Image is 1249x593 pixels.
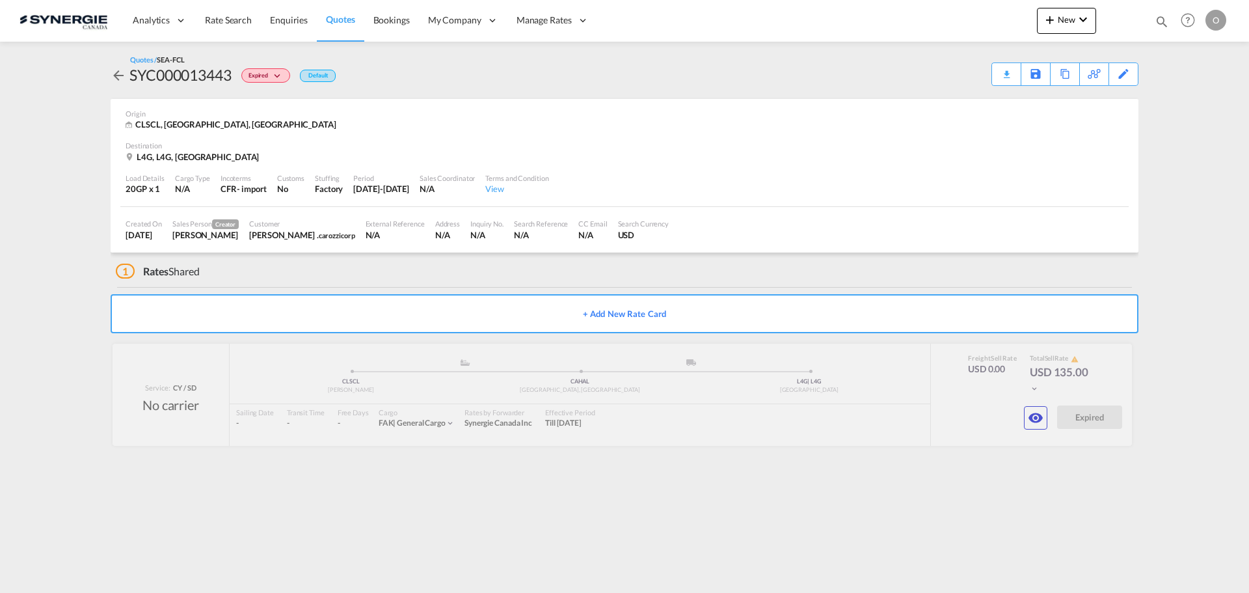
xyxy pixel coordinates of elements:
[270,14,308,25] span: Enquiries
[1177,9,1199,31] span: Help
[130,55,185,64] div: Quotes /SEA-FCL
[126,109,1123,118] div: Origin
[578,229,607,241] div: N/A
[1021,63,1050,85] div: Save As Template
[277,183,304,195] div: No
[578,219,607,228] div: CC Email
[116,264,200,279] div: Shared
[1205,10,1226,31] div: O
[326,14,355,25] span: Quotes
[315,183,343,195] div: Factory Stuffing
[353,173,409,183] div: Period
[126,173,165,183] div: Load Details
[241,68,290,83] div: Change Status Here
[232,64,293,85] div: Change Status Here
[999,63,1014,75] div: Quote PDF is not available at this time
[1024,406,1047,430] button: icon-eye
[1042,12,1058,27] md-icon: icon-plus 400-fg
[111,64,129,85] div: icon-arrow-left
[175,183,210,195] div: N/A
[300,70,336,82] div: Default
[126,151,262,163] div: L4G, L4G, Canada
[1028,410,1043,426] md-icon: icon-eye
[249,229,355,241] div: Camelo .
[1155,14,1169,29] md-icon: icon-magnify
[1177,9,1205,33] div: Help
[172,219,239,229] div: Sales Person
[514,219,568,228] div: Search Reference
[485,183,548,195] div: View
[126,118,340,131] div: CLSCL, Santiago, Asia Pacific
[470,219,504,228] div: Inquiry No.
[20,6,107,35] img: 1f56c880d42311ef80fc7dca854c8e59.png
[470,229,504,241] div: N/A
[373,14,410,25] span: Bookings
[618,229,669,241] div: USD
[1037,8,1096,34] button: icon-plus 400-fgNewicon-chevron-down
[618,219,669,228] div: Search Currency
[237,183,267,195] div: - import
[221,183,237,195] div: CFR
[126,219,162,228] div: Created On
[428,14,481,27] span: My Company
[175,173,210,183] div: Cargo Type
[126,141,1123,150] div: Destination
[221,173,267,183] div: Incoterms
[212,219,239,229] span: Creator
[366,229,425,241] div: N/A
[366,219,425,228] div: External Reference
[111,294,1138,333] button: + Add New Rate Card
[172,229,239,241] div: Rosa Ho
[116,264,135,279] span: 1
[1075,12,1091,27] md-icon: icon-chevron-down
[248,72,271,84] span: Expired
[157,55,184,64] span: SEA-FCL
[143,265,169,277] span: Rates
[205,14,252,25] span: Rate Search
[514,229,568,241] div: N/A
[135,119,336,130] span: CLSCL, [GEOGRAPHIC_DATA], [GEOGRAPHIC_DATA]
[111,68,126,83] md-icon: icon-arrow-left
[319,231,355,240] span: carozzicorp
[353,183,409,195] div: 31 Jul 2025
[435,229,460,241] div: N/A
[420,173,475,183] div: Sales Coordinator
[277,173,304,183] div: Customs
[126,229,162,241] div: 22 Jul 2025
[129,64,232,85] div: SYC000013443
[133,14,170,27] span: Analytics
[249,219,355,228] div: Customer
[271,73,287,80] md-icon: icon-chevron-down
[1042,14,1091,25] span: New
[435,219,460,228] div: Address
[420,183,475,195] div: N/A
[999,65,1014,75] md-icon: icon-download
[315,173,343,183] div: Stuffing
[1155,14,1169,34] div: icon-magnify
[126,183,165,195] div: 20GP x 1
[517,14,572,27] span: Manage Rates
[485,173,548,183] div: Terms and Condition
